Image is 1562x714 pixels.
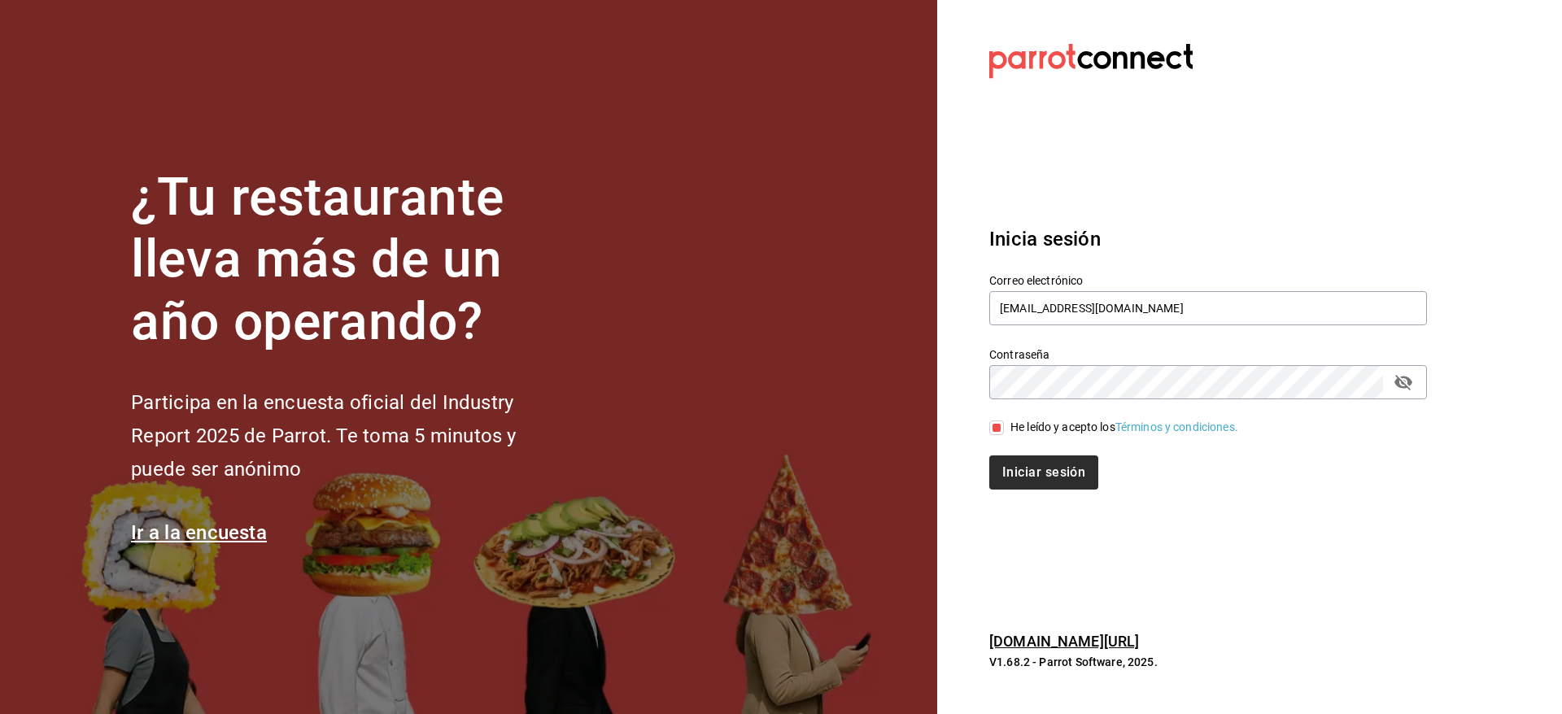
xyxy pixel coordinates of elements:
[989,633,1139,650] a: [DOMAIN_NAME][URL]
[1115,420,1238,433] a: Términos y condiciones.
[989,348,1427,359] label: Contraseña
[131,386,570,485] h2: Participa en la encuesta oficial del Industry Report 2025 de Parrot. Te toma 5 minutos y puede se...
[989,654,1427,670] p: V1.68.2 - Parrot Software, 2025.
[131,167,570,354] h1: ¿Tu restaurante lleva más de un año operando?
[989,224,1427,254] h3: Inicia sesión
[989,274,1427,285] label: Correo electrónico
[131,521,267,544] a: Ir a la encuesta
[989,291,1427,325] input: Ingresa tu correo electrónico
[989,455,1098,490] button: Iniciar sesión
[1390,368,1417,396] button: passwordField
[1010,419,1238,436] div: He leído y acepto los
